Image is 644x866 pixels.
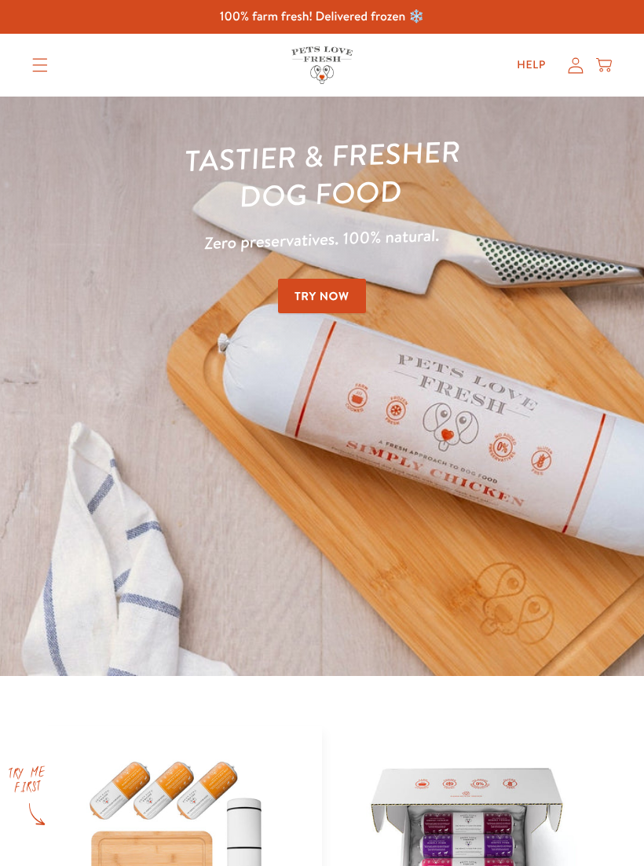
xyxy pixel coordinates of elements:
p: Zero preservatives. 100% natural. [31,215,613,263]
img: Pets Love Fresh [291,46,353,83]
h1: Tastier & fresher dog food [30,127,613,223]
a: Try Now [278,279,366,314]
a: Help [504,49,558,81]
summary: Translation missing: en.sections.header.menu [20,46,60,85]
